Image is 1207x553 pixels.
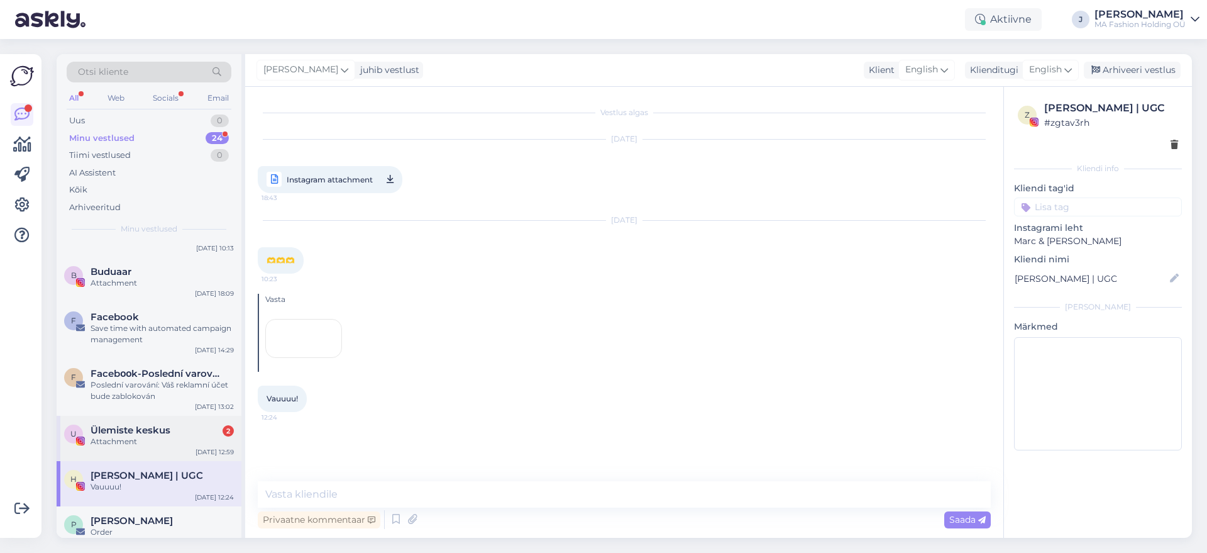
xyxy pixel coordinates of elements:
[195,289,234,298] div: [DATE] 18:09
[205,90,231,106] div: Email
[71,520,77,529] span: P
[965,64,1018,77] div: Klienditugi
[262,413,309,422] span: 12:24
[258,133,991,145] div: [DATE]
[195,345,234,355] div: [DATE] 14:29
[1094,9,1199,30] a: [PERSON_NAME]MA Fashion Holding OÜ
[258,215,991,226] div: [DATE]
[69,201,121,214] div: Arhiveeritud
[91,311,139,323] span: Facebook
[864,64,895,77] div: Klient
[195,493,234,502] div: [DATE] 12:24
[267,255,295,265] span: 🫶🫶🫶
[10,64,34,88] img: Askly Logo
[91,368,221,379] span: Facebօօk-Poslední varování
[196,243,234,253] div: [DATE] 10:13
[1014,235,1182,248] p: Marc & [PERSON_NAME]
[1014,221,1182,235] p: Instagrami leht
[91,470,203,481] span: Helge Kalde | UGC
[1014,253,1182,266] p: Kliendi nimi
[196,447,234,457] div: [DATE] 12:59
[258,166,402,193] a: Instagram attachment18:43
[70,429,77,438] span: U
[91,323,234,345] div: Save time with automated campaign management
[91,277,234,289] div: Attachment
[287,172,373,187] span: Instagram attachment
[121,223,177,235] span: Minu vestlused
[355,64,419,77] div: juhib vestlust
[195,402,234,411] div: [DATE] 13:02
[69,115,85,127] div: Uus
[70,474,77,484] span: H
[91,266,131,277] span: Buduaar
[1044,116,1178,130] div: # zgtav3rh
[265,294,991,305] div: Vasta
[211,115,229,127] div: 0
[69,132,135,145] div: Minu vestlused
[69,149,131,162] div: Tiimi vestlused
[905,63,938,77] span: English
[78,65,128,79] span: Otsi kliente
[223,425,234,437] div: 2
[949,514,986,525] span: Saada
[206,132,229,145] div: 24
[1094,20,1186,30] div: MA Fashion Holding OÜ
[267,394,298,403] span: Vauuuu!
[258,511,380,528] div: Privaatne kommentaar
[1084,62,1181,79] div: Arhiveeri vestlus
[91,527,234,538] div: Order
[1014,320,1182,333] p: Märkmed
[69,184,87,196] div: Kõik
[67,90,81,106] div: All
[262,274,309,284] span: 10:23
[1044,101,1178,116] div: [PERSON_NAME] | UGC
[965,8,1042,31] div: Aktiivne
[1025,110,1030,120] span: z
[71,316,76,325] span: F
[69,167,116,179] div: AI Assistent
[1029,63,1062,77] span: English
[91,515,173,527] span: Paul Marty
[71,372,76,382] span: F
[1014,163,1182,174] div: Kliendi info
[1094,9,1186,20] div: [PERSON_NAME]
[91,425,170,436] span: Ülemiste keskus
[262,190,309,206] span: 18:43
[1014,301,1182,313] div: [PERSON_NAME]
[263,63,338,77] span: [PERSON_NAME]
[1072,11,1089,28] div: J
[1014,198,1182,216] input: Lisa tag
[211,149,229,162] div: 0
[91,436,234,447] div: Attachment
[71,271,77,280] span: B
[258,107,991,118] div: Vestlus algas
[91,379,234,402] div: Poslední varování: Váš reklamní účet bude zablokován
[1014,182,1182,195] p: Kliendi tag'id
[1015,272,1167,286] input: Lisa nimi
[150,90,181,106] div: Socials
[91,481,234,493] div: Vauuuu!
[105,90,127,106] div: Web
